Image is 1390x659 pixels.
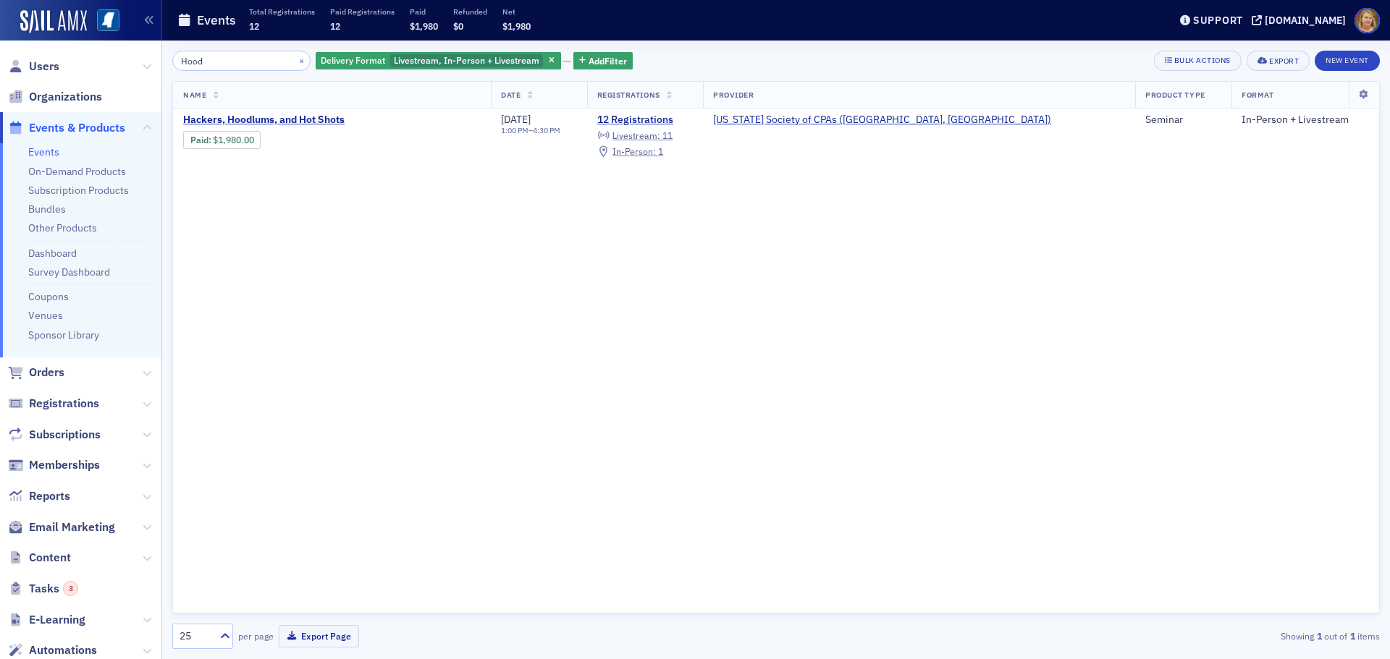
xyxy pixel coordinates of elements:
div: 25 [180,629,211,644]
a: Bundles [28,203,66,216]
span: Subscriptions [29,427,101,443]
img: SailAMX [97,9,119,32]
button: × [295,54,308,67]
time: 4:30 PM [533,125,560,135]
span: : [190,135,213,145]
a: Hackers, Hoodlums, and Hot Shots [183,114,426,127]
img: SailAMX [20,10,87,33]
span: Mississippi Society of CPAs (Ridgeland, MS) [713,114,1051,127]
a: Memberships [8,457,100,473]
span: Add Filter [589,54,627,67]
p: Paid [410,7,438,17]
span: Registrations [29,396,99,412]
h1: Events [197,12,236,29]
a: Subscriptions [8,427,101,443]
div: [DOMAIN_NAME] [1265,14,1346,27]
a: Users [8,59,59,75]
a: Tasks3 [8,581,78,597]
button: Export [1247,51,1310,71]
span: Organizations [29,89,102,105]
span: $1,980 [502,20,531,32]
p: Total Registrations [249,7,315,17]
div: – [501,126,560,135]
button: [DOMAIN_NAME] [1252,15,1351,25]
span: E-Learning [29,612,85,628]
div: Support [1193,14,1243,27]
span: Profile [1355,8,1380,33]
button: Bulk Actions [1154,51,1242,71]
p: Paid Registrations [330,7,395,17]
a: Venues [28,309,63,322]
a: New Event [1315,53,1380,66]
span: In-Person : [612,145,656,157]
span: Livestream : [612,129,660,141]
a: Content [8,550,71,566]
a: Registrations [8,396,99,412]
a: On-Demand Products [28,165,126,178]
span: Reports [29,488,70,504]
span: Events & Products [29,120,125,136]
div: Showing out of items [987,629,1380,642]
span: $1,980 [410,20,438,32]
label: per page [238,629,274,642]
a: Orders [8,365,64,380]
a: Coupons [28,290,69,303]
button: AddFilter [573,52,633,70]
div: 3 [63,581,78,596]
div: Export [1269,57,1299,65]
span: Memberships [29,457,100,473]
a: Livestream: 11 [597,130,673,142]
input: Search… [172,51,311,71]
a: Organizations [8,89,102,105]
div: In-Person + Livestream [1242,114,1369,127]
span: Provider [713,90,754,100]
span: Tasks [29,581,78,597]
span: 12 [330,20,340,32]
span: Date [501,90,521,100]
span: Orders [29,365,64,380]
a: Dashboard [28,247,77,260]
span: Livestream, In-Person + Livestream [394,54,539,66]
span: Product Type [1145,90,1205,100]
a: [US_STATE] Society of CPAs ([GEOGRAPHIC_DATA], [GEOGRAPHIC_DATA]) [713,114,1051,127]
strong: 1 [1314,629,1324,642]
a: Reports [8,488,70,504]
p: Refunded [453,7,487,17]
time: 1:00 PM [501,125,528,135]
a: E-Learning [8,612,85,628]
span: Registrations [597,90,660,100]
span: Automations [29,642,97,658]
span: Content [29,550,71,566]
a: Email Marketing [8,519,115,535]
button: New Event [1315,51,1380,71]
span: Format [1242,90,1273,100]
span: Email Marketing [29,519,115,535]
span: Name [183,90,206,100]
a: View Homepage [87,9,119,34]
span: 12 [249,20,259,32]
a: Sponsor Library [28,328,99,341]
div: Livestream, In-Person + Livestream [316,52,561,70]
a: Events [28,145,59,158]
strong: 1 [1347,629,1357,642]
span: $0 [453,20,463,32]
a: Events & Products [8,120,125,136]
span: Delivery Format [321,54,385,66]
span: 11 [662,129,673,141]
p: Net [502,7,531,17]
button: Export Page [279,625,359,647]
a: Subscription Products [28,184,129,197]
a: Paid [190,135,208,145]
a: In-Person: 1 [597,146,663,158]
span: 1 [658,145,663,157]
a: Automations [8,642,97,658]
div: Bulk Actions [1174,56,1231,64]
a: 12 Registrations [597,114,693,127]
span: [DATE] [501,113,531,126]
a: Survey Dashboard [28,265,110,279]
div: Paid: 14 - $198000 [183,131,261,148]
span: Users [29,59,59,75]
a: Other Products [28,221,97,234]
